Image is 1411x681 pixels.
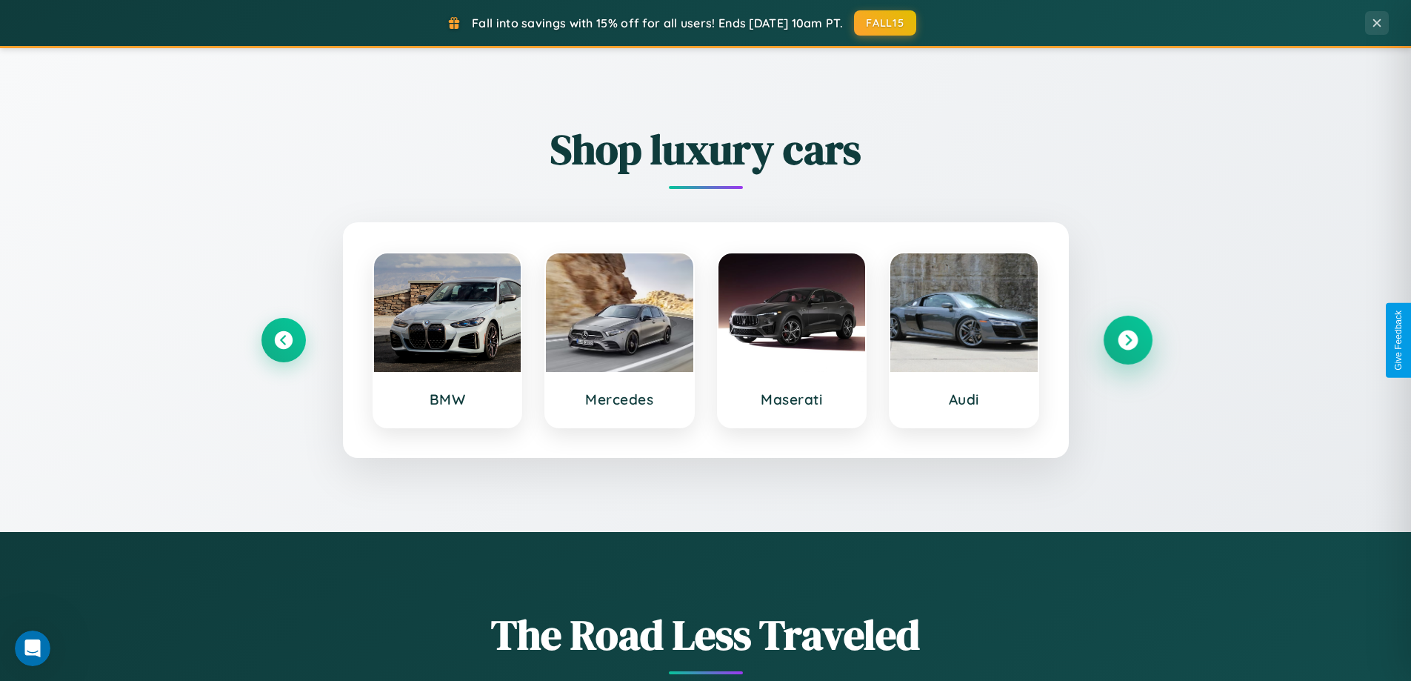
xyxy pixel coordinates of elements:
div: Give Feedback [1393,310,1404,371]
h3: Audi [905,391,1023,408]
button: FALL15 [854,10,916,36]
h2: Shop luxury cars [261,121,1150,178]
h3: Mercedes [561,391,678,408]
span: Fall into savings with 15% off for all users! Ends [DATE] 10am PT. [472,16,843,30]
h3: Maserati [733,391,851,408]
iframe: Intercom live chat [15,631,50,666]
h1: The Road Less Traveled [261,606,1150,663]
h3: BMW [389,391,507,408]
